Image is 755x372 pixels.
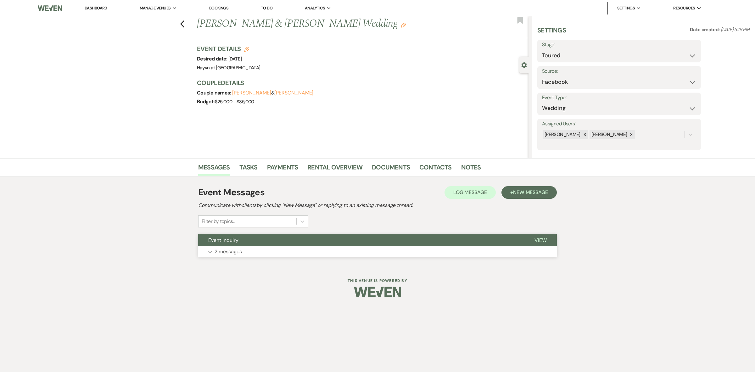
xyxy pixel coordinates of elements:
img: Weven Logo [354,281,401,303]
p: 2 messages [215,248,242,256]
a: Dashboard [85,5,107,11]
a: Tasks [239,162,258,176]
label: Stage: [542,40,696,49]
button: [PERSON_NAME] [274,90,313,95]
a: Messages [198,162,230,176]
span: View [534,237,547,243]
a: To Do [261,5,272,11]
a: Payments [267,162,298,176]
button: [PERSON_NAME] [232,90,271,95]
label: Assigned Users: [542,119,696,129]
button: Close lead details [521,62,527,68]
button: +New Message [501,186,557,199]
a: Contacts [419,162,452,176]
a: Documents [372,162,410,176]
div: [PERSON_NAME] [543,130,581,139]
label: Event Type: [542,93,696,102]
h3: Couple Details [197,78,522,87]
button: Edit [401,22,406,28]
h1: [PERSON_NAME] & [PERSON_NAME] Wedding [197,16,460,31]
button: 2 messages [198,246,557,257]
h3: Event Details [197,44,260,53]
img: Weven Logo [38,2,62,15]
span: Budget: [197,98,215,105]
button: Event Inquiry [198,234,524,246]
span: Desired date: [197,55,228,62]
span: Event Inquiry [208,237,238,243]
div: Filter by topics... [202,218,235,225]
h3: Settings [537,26,566,40]
a: Notes [461,162,481,176]
div: [PERSON_NAME] [590,130,628,139]
a: Rental Overview [307,162,362,176]
h1: Event Messages [198,186,265,199]
h2: Communicate with clients by clicking "New Message" or replying to an existing message thread. [198,202,557,209]
a: Bookings [209,5,229,11]
span: Settings [617,5,635,11]
button: Log Message [445,186,496,199]
span: Analytics [305,5,325,11]
span: Date created: [690,26,721,33]
span: [DATE] 3:16 PM [721,26,749,33]
span: & [232,90,313,96]
span: Couple names: [197,89,232,96]
span: Log Message [453,189,487,196]
button: View [524,234,557,246]
span: Hayvn at [GEOGRAPHIC_DATA] [197,65,260,71]
label: Source: [542,67,696,76]
span: New Message [513,189,548,196]
span: [DATE] [228,56,242,62]
span: $25,000 - $35,000 [215,99,254,105]
span: Resources [673,5,695,11]
span: Manage Venues [140,5,171,11]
